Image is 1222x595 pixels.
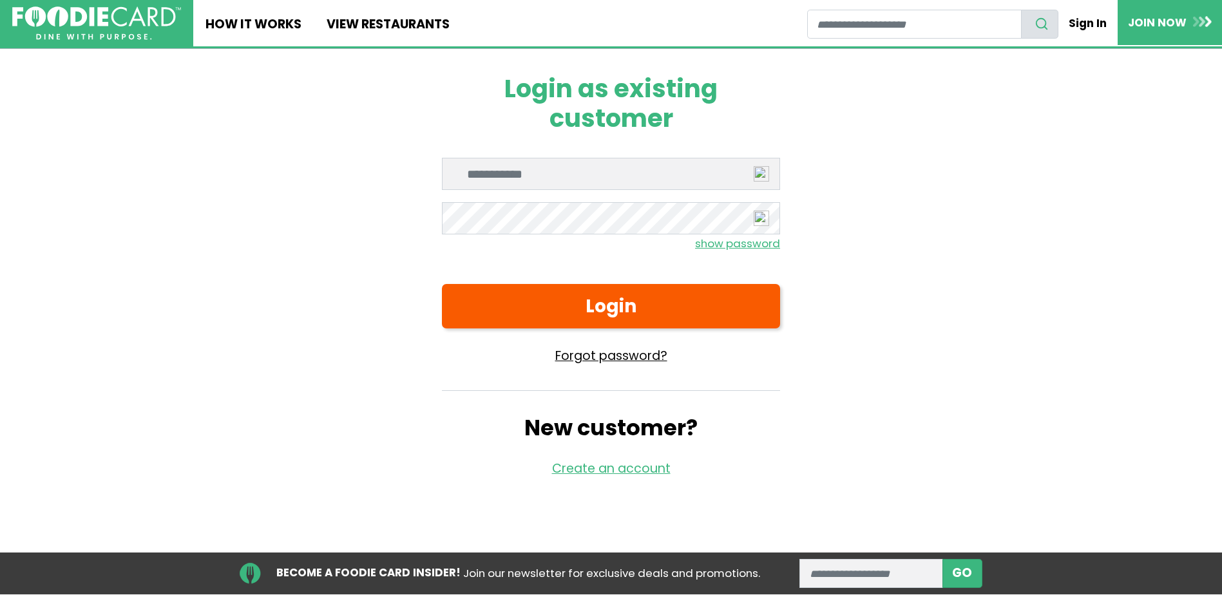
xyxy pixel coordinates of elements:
[12,6,181,41] img: FoodieCard; Eat, Drink, Save, Donate
[552,460,671,477] a: Create an account
[276,565,461,580] strong: BECOME A FOODIE CARD INSIDER!
[442,284,780,328] button: Login
[695,236,780,251] small: show password
[442,415,780,441] h2: New customer?
[799,559,943,588] input: enter email address
[1021,10,1058,39] button: search
[1058,9,1118,37] a: Sign In
[442,74,780,133] h1: Login as existing customer
[807,10,1022,39] input: restaurant search
[942,559,982,588] button: subscribe
[442,347,780,366] a: Forgot password?
[463,565,760,581] span: Join our newsletter for exclusive deals and promotions.
[754,166,769,182] img: npw-badge-icon.svg
[754,211,769,226] img: npw-badge-icon.svg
